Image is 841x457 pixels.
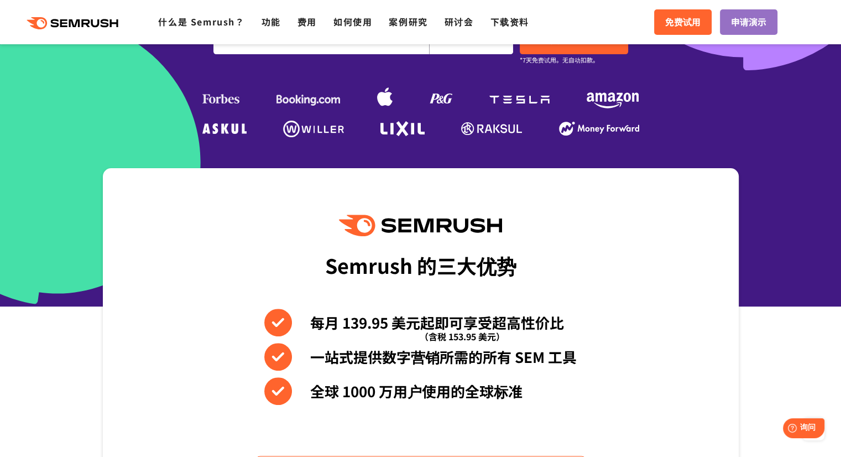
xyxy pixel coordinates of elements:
font: Semrush 的三大优势 [325,251,516,279]
font: 免费试用 [665,15,701,28]
a: 如何使用 [333,15,372,28]
a: 案例研究 [389,15,427,28]
a: 免费试用 [654,9,712,35]
a: 什么是 Semrush？ [158,15,244,28]
font: 申请演示 [731,15,766,28]
font: 每月 139.95 美元起即可享受超高性价比 [310,312,564,333]
a: 下载资料 [490,15,529,28]
font: （含税 153.95 美元） [420,330,505,343]
img: Semrush [339,215,502,236]
a: 研讨会 [445,15,474,28]
a: 申请演示 [720,9,777,35]
a: 费用 [297,15,317,28]
a: 功能 [262,15,281,28]
font: *7天免费试用。无自动扣款。 [520,55,599,64]
font: 一站式提供数字营销所需的所有 SEM 工具 [310,346,577,367]
font: 全球 1000 万用户使用的全球标准 [310,381,523,401]
iframe: 帮助小部件启动器 [743,414,829,445]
